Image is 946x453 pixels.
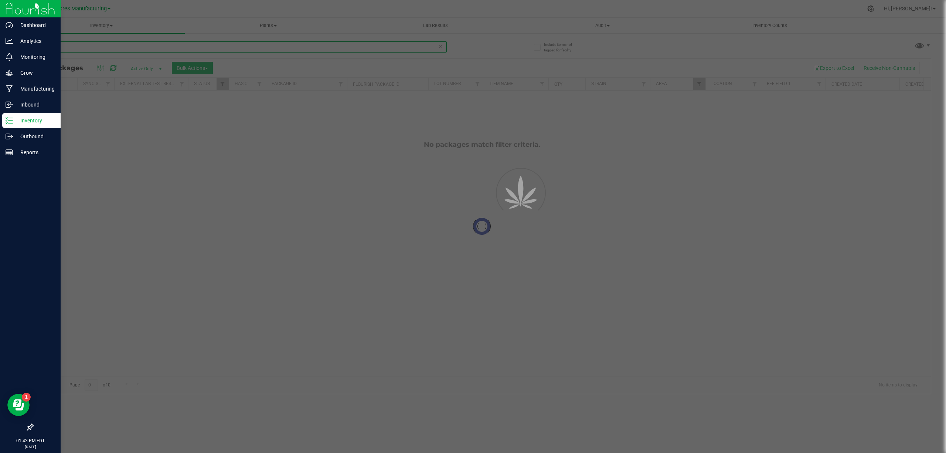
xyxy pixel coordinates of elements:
[3,437,57,444] p: 01:43 PM EDT
[6,21,13,29] inline-svg: Dashboard
[6,37,13,45] inline-svg: Analytics
[6,117,13,124] inline-svg: Inventory
[6,149,13,156] inline-svg: Reports
[13,21,57,30] p: Dashboard
[7,394,30,416] iframe: Resource center
[6,85,13,92] inline-svg: Manufacturing
[13,132,57,141] p: Outbound
[6,101,13,108] inline-svg: Inbound
[22,393,31,402] iframe: Resource center unread badge
[13,68,57,77] p: Grow
[6,69,13,77] inline-svg: Grow
[13,100,57,109] p: Inbound
[3,444,57,450] p: [DATE]
[6,133,13,140] inline-svg: Outbound
[13,148,57,157] p: Reports
[13,53,57,61] p: Monitoring
[13,116,57,125] p: Inventory
[6,53,13,61] inline-svg: Monitoring
[13,37,57,45] p: Analytics
[13,84,57,93] p: Manufacturing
